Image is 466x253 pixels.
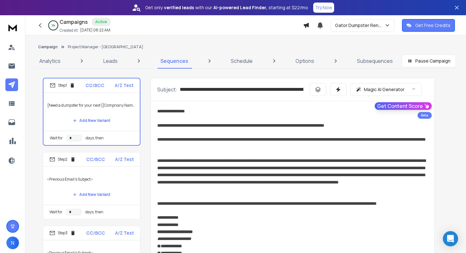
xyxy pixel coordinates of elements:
li: Step2CC/BCCA/Z Test<Previous Email's Subject>Add New VariantWait fordays, then [43,152,140,219]
p: days, then [85,210,103,215]
strong: AI-powered Lead Finder, [213,4,267,11]
strong: verified leads [164,4,194,11]
a: Subsequences [353,53,397,69]
p: {Need a dumpster for your next {{Compnany Name}} project? |Reliable Dumpster solutions for your {... [47,97,136,114]
button: Add New Variant [68,114,115,127]
p: [DATE] 08:22 AM [80,28,110,33]
li: Step1CC/BCCA/Z Test{Need a dumpster for your next {{Compnany Name}} project? |Reliable Dumpster s... [43,78,140,146]
div: Step 1 [50,83,75,88]
div: Open Intercom Messenger [443,231,458,246]
p: Try Now [315,4,332,11]
p: Get only with our starting at $22/mo [145,4,308,11]
p: A/Z Test [115,156,134,163]
a: Options [292,53,318,69]
button: Get Free Credits [402,19,455,32]
p: 2 % [52,23,55,27]
button: N [6,236,19,249]
div: Beta [417,112,432,119]
p: Subsequences [357,57,393,65]
a: Schedule [227,53,256,69]
p: A/Z Test [115,82,133,89]
button: Try Now [313,3,334,13]
a: Sequences [157,53,192,69]
div: Step 3 [49,230,76,236]
p: Schedule [231,57,253,65]
p: Subject: [157,86,177,93]
p: CC/BCC [86,230,105,236]
p: CC/BCC [86,156,105,163]
h1: Campaigns [60,18,88,26]
button: Add New Variant [68,188,115,201]
button: Campaign [38,44,58,50]
a: Leads [100,53,121,69]
p: Wait for [49,210,62,215]
p: Analytics [39,57,61,65]
p: Created At: [60,28,79,33]
p: Get Free Credits [415,22,450,29]
p: Leads [103,57,118,65]
p: days, then [86,136,104,141]
div: Step 2 [49,156,76,162]
p: Magic AI Generator [364,86,405,93]
p: <Previous Email's Subject> [47,170,136,188]
p: A/Z Test [115,230,134,236]
p: Options [295,57,314,65]
button: Magic AI Generator [350,83,422,96]
a: Analytics [36,53,64,69]
p: Gator Dumpster Rentals [335,22,385,29]
p: Project Manager - [GEOGRAPHIC_DATA] [68,44,143,50]
img: logo [6,22,19,33]
button: Get Content Score [375,102,432,110]
p: Wait for [50,136,63,141]
button: Pause Campaign [402,55,456,67]
p: Sequences [160,57,188,65]
div: Active [92,18,111,26]
p: CC/BCC [86,82,104,89]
